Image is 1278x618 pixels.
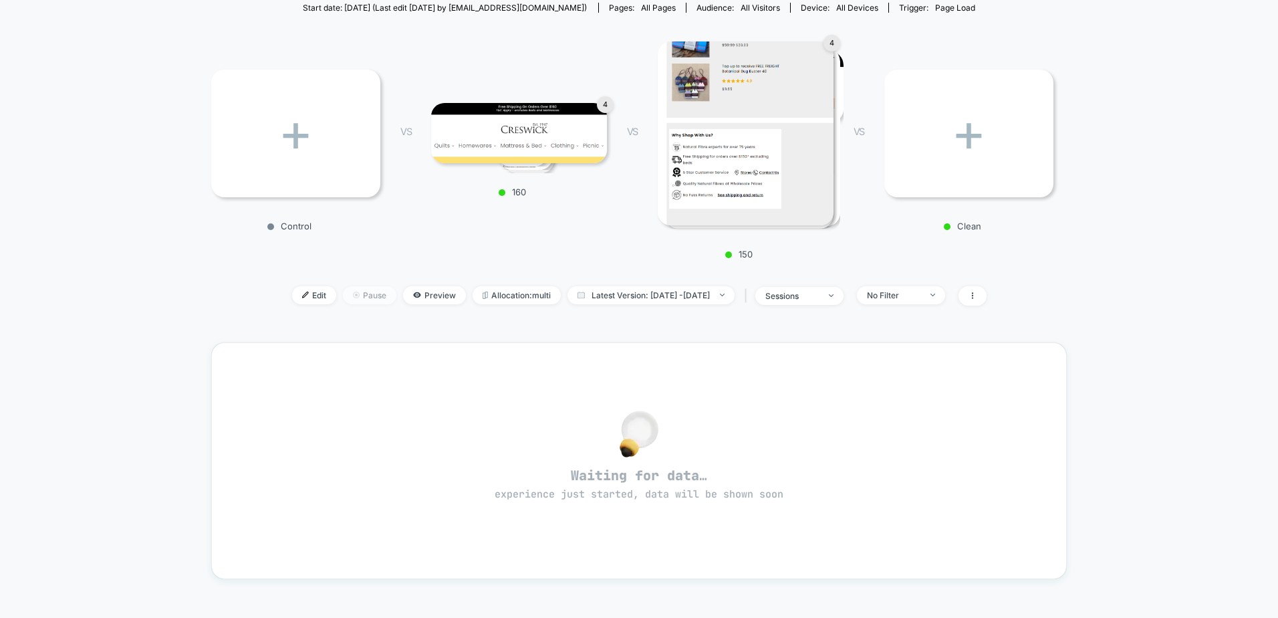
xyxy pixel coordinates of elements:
div: Pages: [609,3,676,13]
span: Device: [790,3,888,13]
span: Latest Version: [DATE] - [DATE] [567,286,735,304]
p: Control [205,221,374,231]
img: end [930,294,935,296]
p: Clean [878,221,1047,231]
img: rebalance [483,292,488,299]
span: Pause [343,286,396,304]
span: all devices [836,3,878,13]
img: calendar [578,292,585,298]
span: Start date: [DATE] (Last edit [DATE] by [EMAIL_ADDRESS][DOMAIN_NAME]) [303,3,587,13]
span: Waiting for data… [235,467,1043,502]
span: all pages [641,3,676,13]
img: end [353,292,360,298]
div: No Filter [867,290,920,300]
img: 160 main [431,103,607,163]
div: + [211,70,380,197]
div: 4 [597,96,614,113]
p: 150 [651,249,827,260]
p: 160 [424,187,600,197]
span: VS [854,126,864,137]
div: 4 [823,35,840,51]
div: Audience: [696,3,780,13]
div: + [884,70,1053,197]
img: 150 main [658,41,834,225]
span: | [741,286,755,306]
span: VS [400,126,411,137]
span: VS [627,126,638,137]
span: Preview [403,286,466,304]
span: Page Load [935,3,975,13]
img: edit [302,292,309,298]
div: Trigger: [899,3,975,13]
span: Edit [292,286,336,304]
div: sessions [765,291,819,301]
img: end [720,294,725,296]
span: experience just started, data will be shown soon [495,488,783,501]
span: Allocation: multi [473,286,561,304]
img: no_data [620,411,658,457]
span: All Visitors [741,3,780,13]
img: end [829,294,834,297]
